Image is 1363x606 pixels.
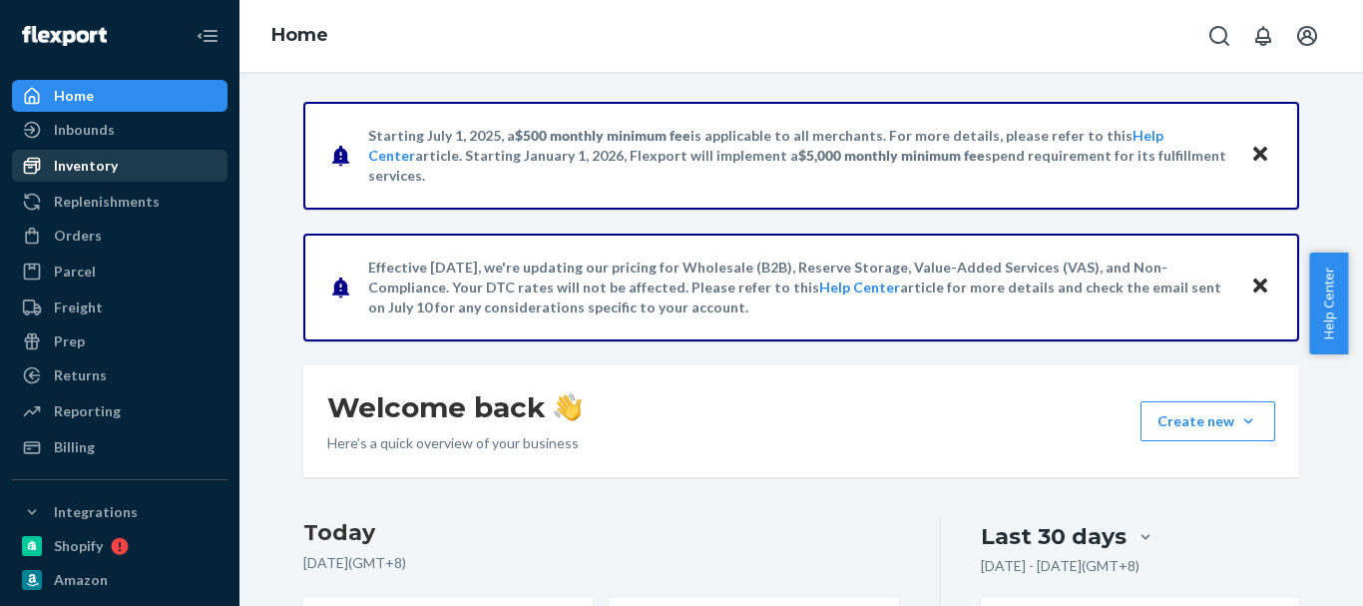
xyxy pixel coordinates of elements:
a: Home [12,80,227,112]
div: Reporting [54,401,121,421]
div: Prep [54,331,85,351]
div: Inbounds [54,120,115,140]
p: Starting July 1, 2025, a is applicable to all merchants. For more details, please refer to this a... [368,126,1231,186]
div: Billing [54,437,95,457]
img: hand-wave emoji [554,393,582,421]
a: Shopify [12,530,227,562]
a: Help Center [819,279,900,296]
div: Integrations [54,502,138,522]
h3: Today [303,517,899,549]
div: Home [54,86,94,106]
a: Replenishments [12,186,227,218]
div: Shopify [54,536,103,556]
div: Returns [54,365,107,385]
button: Open Search Box [1199,16,1239,56]
button: Open account menu [1287,16,1327,56]
a: Returns [12,359,227,391]
p: [DATE] ( GMT+8 ) [303,553,899,573]
img: Flexport logo [22,26,107,46]
button: Open notifications [1243,16,1283,56]
button: Close Navigation [188,16,227,56]
span: $5,000 monthly minimum fee [798,147,985,164]
a: Amazon [12,564,227,596]
p: [DATE] - [DATE] ( GMT+8 ) [981,556,1139,576]
p: Here’s a quick overview of your business [327,433,582,453]
button: Integrations [12,496,227,528]
span: $500 monthly minimum fee [515,127,690,144]
h1: Welcome back [327,389,582,425]
a: Inventory [12,150,227,182]
p: Effective [DATE], we're updating our pricing for Wholesale (B2B), Reserve Storage, Value-Added Se... [368,258,1231,317]
button: Close [1247,273,1273,302]
a: Freight [12,292,227,323]
button: Close [1247,141,1273,170]
div: Freight [54,298,103,317]
a: Home [271,24,328,46]
button: Help Center [1309,253,1348,354]
a: Parcel [12,256,227,288]
div: Replenishments [54,192,160,212]
div: Amazon [54,570,108,590]
div: Orders [54,226,102,246]
a: Prep [12,325,227,357]
ol: breadcrumbs [255,7,344,65]
div: Inventory [54,156,118,176]
div: Parcel [54,262,96,282]
a: Orders [12,220,227,252]
a: Inbounds [12,114,227,146]
a: Reporting [12,395,227,427]
div: Last 30 days [981,521,1127,552]
button: Create new [1140,401,1275,441]
a: Billing [12,431,227,463]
